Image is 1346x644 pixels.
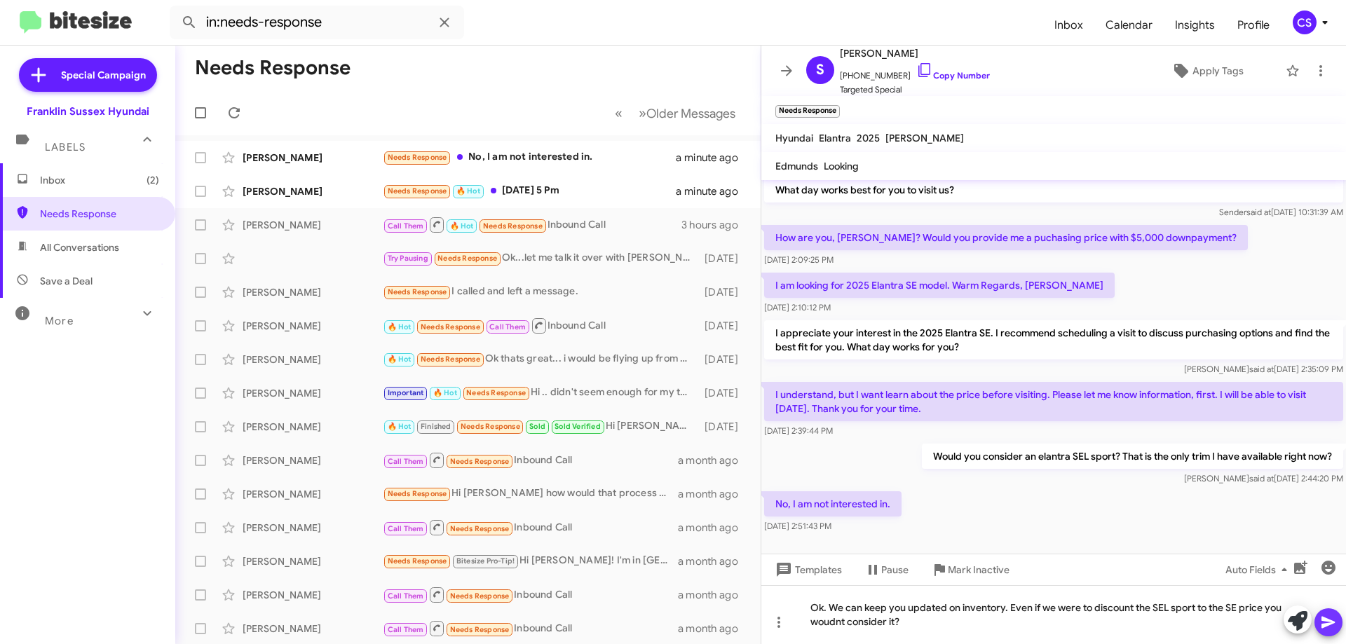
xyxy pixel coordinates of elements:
span: Bitesize Pro-Tip! [456,556,515,566]
p: I understand, but I want learn about the price before visiting. Please let me know information, f... [764,382,1343,421]
div: [DATE] [698,352,749,366]
div: a month ago [678,487,749,501]
span: 🔥 Hot [433,388,457,397]
span: Needs Response [421,355,480,364]
span: Older Messages [646,106,735,121]
div: Hi [PERSON_NAME]! I'm in [GEOGRAPHIC_DATA] on [GEOGRAPHIC_DATA]. What's your quote on 2026 Ioniq ... [383,553,678,569]
div: I called and left a message. [383,284,698,300]
span: [DATE] 2:39:44 PM [764,425,833,436]
a: Calendar [1094,5,1164,46]
span: [PERSON_NAME] [885,132,964,144]
div: Ok thats great... i would be flying up from [US_STATE] for this so its important that it works ou... [383,351,698,367]
span: Needs Response [388,186,447,196]
span: Needs Response [388,556,447,566]
div: [DATE] [698,285,749,299]
span: Call Them [388,591,424,601]
button: Mark Inactive [920,557,1021,582]
div: a month ago [678,453,749,467]
span: [DATE] 2:51:43 PM [764,521,831,531]
a: Copy Number [916,70,990,81]
div: [DATE] 5 Pm [383,183,676,199]
span: Needs Response [437,254,497,263]
span: Needs Response [388,489,447,498]
span: Auto Fields [1225,557,1293,582]
p: Would you consider an elantra SEL sport? That is the only trim I have available right now? [922,444,1343,469]
div: [PERSON_NAME] [243,420,383,434]
span: Special Campaign [61,68,146,82]
button: Apply Tags [1135,58,1279,83]
span: Looking [824,160,859,172]
div: a month ago [678,554,749,568]
span: [DATE] 2:10:12 PM [764,302,831,313]
span: 🔥 Hot [388,355,412,364]
div: Hi [PERSON_NAME] how would that process work I don't currently have it registered since I don't u... [383,486,678,502]
span: Call Them [388,457,424,466]
div: a month ago [678,622,749,636]
span: (2) [147,173,159,187]
div: a minute ago [676,151,749,165]
button: Next [630,99,744,128]
p: I appreciate your interest in the 2025 Elantra SE. I recommend scheduling a visit to discuss purc... [764,320,1343,359]
span: Needs Response [450,457,510,466]
a: Profile [1226,5,1281,46]
span: Sold [529,422,545,431]
span: 2025 [857,132,880,144]
span: Needs Response [450,591,510,601]
span: « [615,104,623,122]
div: Inbound Call [383,451,678,469]
button: Auto Fields [1214,557,1304,582]
div: Ok...let me talk it over with [PERSON_NAME] will get back to you. [383,250,698,266]
div: [DATE] [698,252,749,266]
div: a month ago [678,521,749,535]
span: 🔥 Hot [456,186,480,196]
button: CS [1281,11,1331,34]
div: [DATE] [698,420,749,434]
span: Apply Tags [1192,58,1244,83]
span: said at [1249,364,1274,374]
span: [PHONE_NUMBER] [840,62,990,83]
span: Finished [421,422,451,431]
span: Elantra [819,132,851,144]
div: Ok. We can keep you updated on inventory. Even if we were to discount the SEL sport to the SE pri... [761,585,1346,644]
div: [PERSON_NAME] [243,352,383,366]
div: Inbound Call [383,586,678,603]
span: More [45,315,74,327]
span: Targeted Special [840,83,990,97]
span: Hyundai [775,132,813,144]
div: Hi .. didn't seem enough for my trade .. honestly another dealer offered me 48490 right off the b... [383,385,698,401]
a: Insights [1164,5,1226,46]
span: Needs Response [450,524,510,533]
p: I am looking for 2025 Elantra SE model. Warm Regards, [PERSON_NAME] [764,273,1115,298]
span: Needs Response [388,153,447,162]
span: Sender [DATE] 10:31:39 AM [1219,207,1343,217]
span: Needs Response [421,322,480,331]
div: [PERSON_NAME] [243,487,383,501]
span: Needs Response [466,388,526,397]
div: a minute ago [676,184,749,198]
div: a month ago [678,588,749,602]
span: Mark Inactive [948,557,1009,582]
div: [PERSON_NAME] [243,386,383,400]
span: Try Pausing [388,254,428,263]
span: Templates [773,557,842,582]
div: [PERSON_NAME] [243,588,383,602]
span: Save a Deal [40,274,93,288]
div: [PERSON_NAME] [243,521,383,535]
span: Sold Verified [555,422,601,431]
div: [PERSON_NAME] [243,622,383,636]
div: [PERSON_NAME] [243,554,383,568]
span: S [816,59,824,81]
span: said at [1246,207,1271,217]
span: Inbox [40,173,159,187]
a: Special Campaign [19,58,157,92]
div: Inbound Call [383,317,698,334]
span: Needs Response [483,221,543,231]
a: Inbox [1043,5,1094,46]
div: [PERSON_NAME] [243,319,383,333]
div: [DATE] [698,386,749,400]
div: CS [1293,11,1317,34]
input: Search [170,6,464,39]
